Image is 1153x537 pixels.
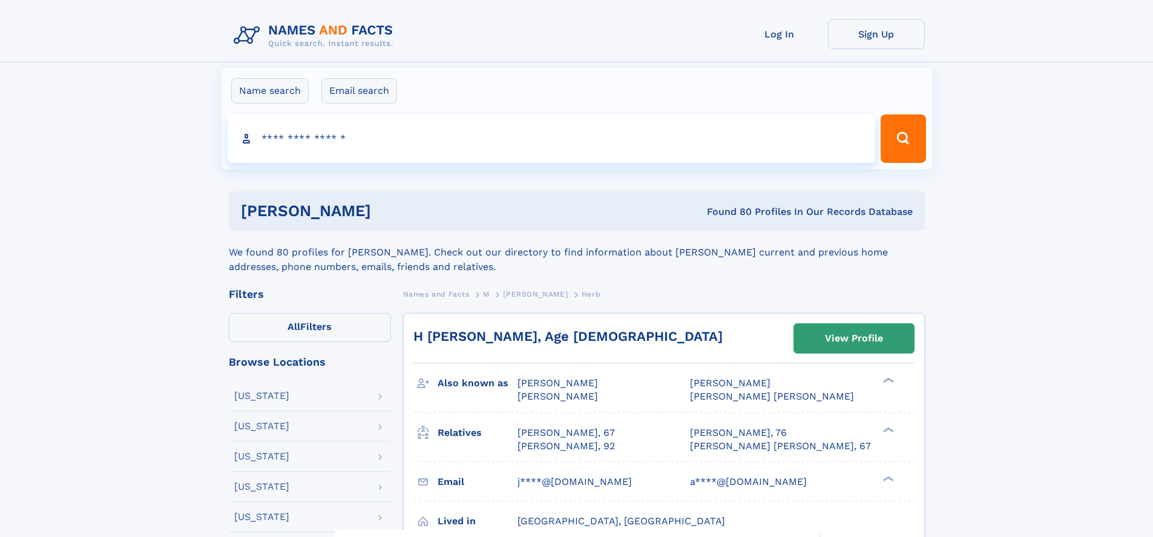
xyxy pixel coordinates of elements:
div: [US_STATE] [234,421,289,431]
span: Herb [582,290,600,298]
span: [PERSON_NAME] [PERSON_NAME] [690,390,854,402]
a: [PERSON_NAME] [503,286,568,301]
span: [PERSON_NAME] [517,390,598,402]
h1: [PERSON_NAME] [241,203,539,219]
button: Search Button [881,114,925,163]
div: Found 80 Profiles In Our Records Database [539,205,913,219]
label: Email search [321,78,397,104]
div: [US_STATE] [234,512,289,522]
div: ❯ [880,377,895,384]
div: [US_STATE] [234,482,289,492]
a: [PERSON_NAME] [PERSON_NAME], 67 [690,440,871,453]
a: [PERSON_NAME], 67 [517,426,615,440]
h3: Lived in [438,511,517,532]
div: [US_STATE] [234,452,289,461]
span: [PERSON_NAME] [517,377,598,389]
div: View Profile [825,325,883,352]
h3: Relatives [438,423,517,443]
a: View Profile [794,324,914,353]
span: [PERSON_NAME] [690,377,770,389]
a: Names and Facts [403,286,470,301]
img: Logo Names and Facts [229,19,403,52]
div: [US_STATE] [234,391,289,401]
h3: Also known as [438,373,517,394]
a: M [483,286,490,301]
a: [PERSON_NAME], 92 [517,440,615,453]
span: M [483,290,490,298]
a: Log In [731,19,828,49]
a: H [PERSON_NAME], Age [DEMOGRAPHIC_DATA] [413,329,723,344]
h3: Email [438,472,517,492]
a: [PERSON_NAME], 76 [690,426,787,440]
div: We found 80 profiles for [PERSON_NAME]. Check out our directory to find information about [PERSON... [229,231,925,274]
a: Sign Up [828,19,925,49]
span: All [287,321,300,332]
div: Filters [229,289,391,300]
input: search input [228,114,876,163]
label: Filters [229,313,391,342]
div: Browse Locations [229,357,391,367]
div: ❯ [880,475,895,483]
div: ❯ [880,426,895,433]
span: [PERSON_NAME] [503,290,568,298]
label: Name search [231,78,309,104]
span: [GEOGRAPHIC_DATA], [GEOGRAPHIC_DATA] [517,515,725,527]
